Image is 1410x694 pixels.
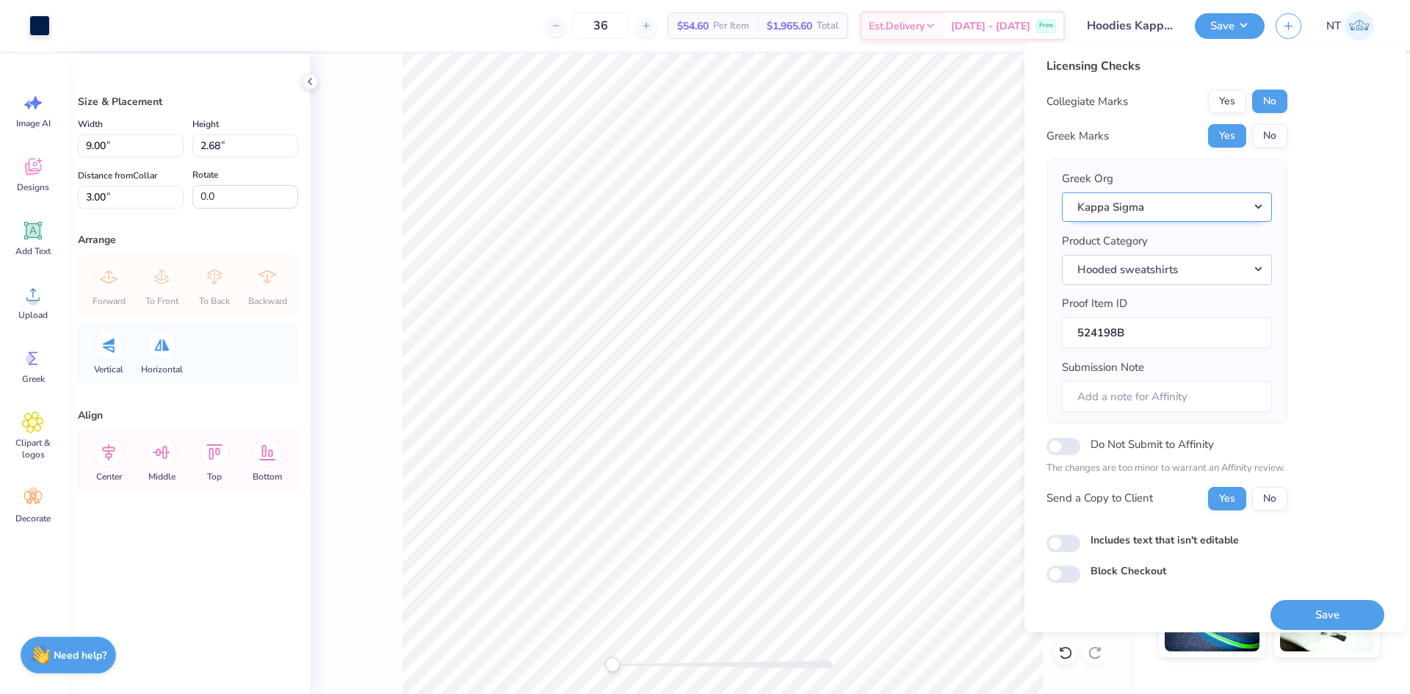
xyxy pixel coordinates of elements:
label: Product Category [1062,233,1148,250]
span: Top [207,471,222,482]
div: Size & Placement [78,94,298,109]
span: Greek [22,373,45,385]
div: Licensing Checks [1046,57,1287,75]
img: Nestor Talens [1345,11,1374,40]
div: Arrange [78,232,298,247]
button: Yes [1208,487,1246,510]
span: [DATE] - [DATE] [951,18,1030,34]
span: Free [1039,21,1053,31]
span: Est. Delivery [869,18,925,34]
button: Save [1195,13,1265,39]
input: Untitled Design [1076,11,1184,40]
label: Width [78,115,103,133]
span: Decorate [15,513,51,524]
input: – – [572,12,629,39]
label: Distance from Collar [78,167,157,184]
button: Kappa Sigma [1062,192,1272,223]
span: Designs [17,181,49,193]
p: The changes are too minor to warrant an Affinity review. [1046,461,1287,476]
label: Height [192,115,219,133]
span: Total [817,18,839,34]
button: Yes [1208,124,1246,148]
span: $1,965.60 [767,18,812,34]
span: Upload [18,309,48,321]
span: Middle [148,471,176,482]
span: Per Item [713,18,749,34]
button: Save [1270,600,1384,630]
button: No [1252,90,1287,113]
label: Proof Item ID [1062,295,1127,312]
span: NT [1326,18,1341,35]
div: Greek Marks [1046,128,1109,145]
div: Collegiate Marks [1046,93,1128,110]
div: Send a Copy to Client [1046,490,1153,507]
span: Add Text [15,245,51,257]
span: Center [96,471,122,482]
div: Accessibility label [605,657,620,672]
label: Rotate [192,166,218,184]
span: $54.60 [677,18,709,34]
label: Submission Note [1062,359,1144,376]
span: Clipart & logos [9,437,57,460]
span: Bottom [253,471,282,482]
label: Block Checkout [1091,563,1166,579]
button: No [1252,487,1287,510]
a: NT [1320,11,1381,40]
input: Add a note for Affinity [1062,381,1272,413]
button: Hooded sweatshirts [1062,255,1272,285]
div: Align [78,408,298,423]
span: Vertical [94,364,123,375]
span: Image AI [16,118,51,129]
button: Yes [1208,90,1246,113]
strong: Need help? [54,648,106,662]
span: Horizontal [141,364,183,375]
label: Greek Org [1062,170,1113,187]
label: Do Not Submit to Affinity [1091,435,1214,454]
label: Includes text that isn't editable [1091,532,1239,548]
button: No [1252,124,1287,148]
